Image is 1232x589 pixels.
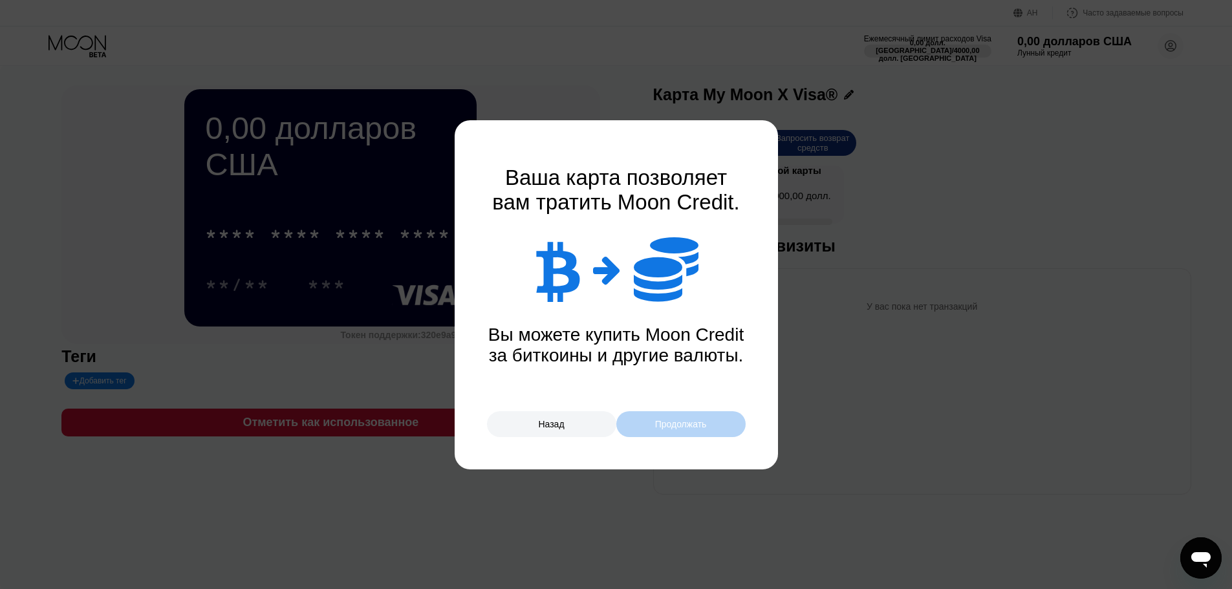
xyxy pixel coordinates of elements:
font:  [534,237,580,302]
font: Ваша карта позволяет вам тратить Moon Credit. [492,166,739,214]
font: Продолжать [655,419,707,429]
font: Вы можете купить Moon Credit за биткоины и другие валюты. [488,325,749,365]
div: Продолжать [616,411,746,437]
iframe: Кнопка запуска окна обмена сообщениями [1180,537,1222,579]
font:  [593,253,621,286]
font: Назад [538,419,564,429]
div:  [634,234,698,305]
font:  [634,237,698,302]
div: Назад [487,411,616,437]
